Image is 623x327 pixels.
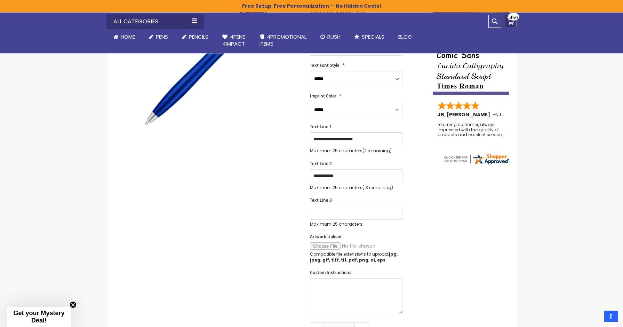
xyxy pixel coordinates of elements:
img: font-personalization-examples [433,28,509,95]
a: 4Pens4impact [215,29,253,52]
span: Home [121,33,135,40]
span: Text Font Style [310,62,340,68]
a: Home [106,29,142,45]
span: Text Line 2 [310,161,332,166]
span: Custom Instructions [310,270,351,275]
iframe: Google Customer Reviews [566,308,623,327]
span: (13 remaining) [362,185,393,190]
span: Text Line 3 [310,197,332,203]
span: 4Pens 4impact [222,33,246,47]
a: Specials [348,29,391,45]
img: 4pens.com widget logo [443,153,510,165]
a: Pencils [175,29,215,45]
p: Compatible file extensions to upload: [310,251,402,263]
p: Maximum 25 characters [310,221,402,227]
span: - , [493,111,553,118]
span: Pens [156,33,168,40]
span: 4PROMOTIONAL ITEMS [259,33,306,47]
a: Pens [142,29,175,45]
a: Rush [313,29,348,45]
div: returning customer, always impressed with the quality of products and excelent service, will retu... [438,122,505,137]
p: Maximum 25 characters [310,148,402,154]
span: (2 remaining) [362,148,392,154]
span: Imprint Color [310,93,336,99]
span: Artwork Upload [310,234,341,240]
div: Get your Mystery Deal!Close teaser [7,307,71,327]
span: Pencils [189,33,208,40]
span: 450 [509,14,518,21]
span: NJ [495,111,504,118]
strong: jpg, jpeg, gif, tiff, tif, pdf, png, ai, eps [310,251,398,263]
span: Text Line 1 [310,124,332,130]
button: Close teaser [70,301,77,308]
span: Specials [362,33,384,40]
a: 450 [505,15,517,27]
span: Rush [327,33,341,40]
div: All Categories [106,14,204,29]
a: Blog [391,29,419,45]
p: Maximum 25 characters [310,185,402,190]
a: 4pens.com certificate URL [443,161,510,167]
span: Blog [398,33,412,40]
span: Get your Mystery Deal! [13,310,64,324]
a: 4PROMOTIONALITEMS [253,29,313,52]
span: JB, [PERSON_NAME] [438,111,493,118]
